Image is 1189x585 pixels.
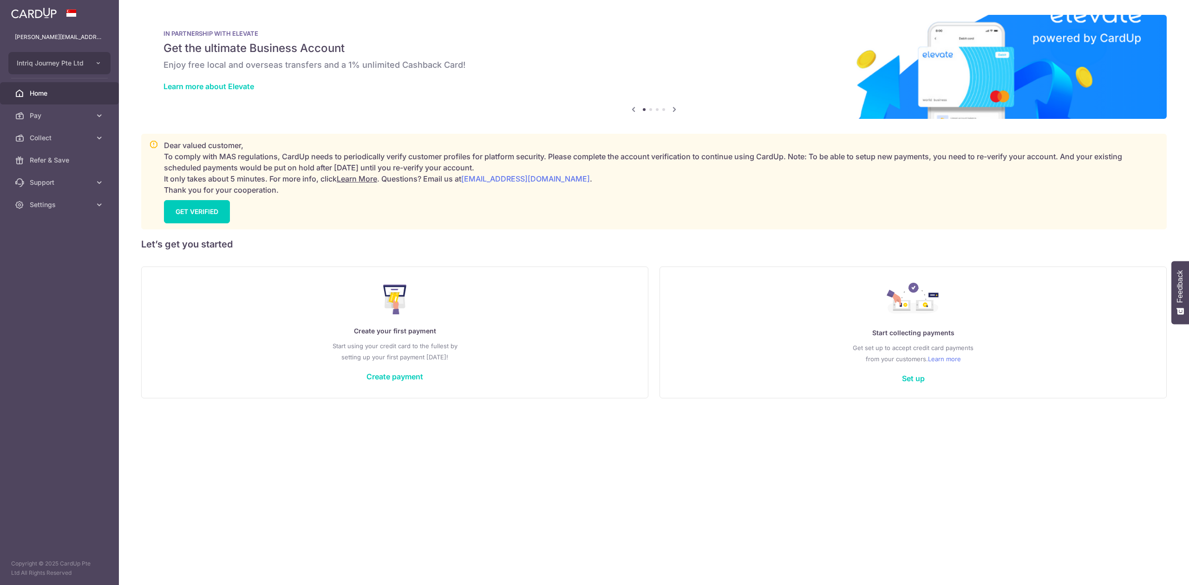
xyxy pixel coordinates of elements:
p: Create your first payment [160,325,629,337]
span: Feedback [1176,270,1184,303]
span: Home [30,89,91,98]
p: Get set up to accept credit card payments from your customers. [679,342,1148,364]
span: Support [30,178,91,187]
span: Pay [30,111,91,120]
a: Learn more about Elevate [163,82,254,91]
img: Collect Payment [887,283,940,316]
a: Learn more [928,353,961,364]
img: CardUp [11,7,57,19]
span: Intriq Journey Pte Ltd [17,58,85,68]
p: Start collecting payments [679,327,1148,338]
h5: Get the ultimate Business Account [163,41,1144,56]
span: Refer & Save [30,156,91,165]
button: Intriq Journey Pte Ltd [8,52,111,74]
span: Collect [30,133,91,143]
a: Learn More [337,174,377,183]
button: Feedback - Show survey [1171,261,1189,324]
a: Create payment [366,372,423,381]
p: IN PARTNERSHIP WITH ELEVATE [163,30,1144,37]
h6: Enjoy free local and overseas transfers and a 1% unlimited Cashback Card! [163,59,1144,71]
p: [PERSON_NAME][EMAIL_ADDRESS][DOMAIN_NAME] [15,32,104,42]
a: [EMAIL_ADDRESS][DOMAIN_NAME] [461,174,590,183]
p: Start using your credit card to the fullest by setting up your first payment [DATE]! [160,340,629,363]
h5: Let’s get you started [141,237,1167,252]
img: Make Payment [383,285,407,314]
span: Settings [30,200,91,209]
a: GET VERIFIED [164,200,230,223]
p: Dear valued customer, To comply with MAS regulations, CardUp needs to periodically verify custome... [164,140,1159,195]
img: Renovation banner [141,15,1167,119]
a: Set up [902,374,925,383]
